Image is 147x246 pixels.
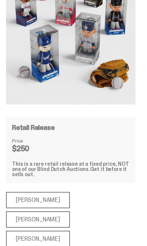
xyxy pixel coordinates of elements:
div: [PERSON_NAME] [6,211,70,228]
h4: Retail Release [12,124,54,131]
div: This is a rare retail release at a fixed price, NOT one of our Blind Dutch Auctions. [12,161,129,177]
div: [PERSON_NAME] [6,192,70,208]
dd: $250 [12,145,49,152]
dt: Price [12,138,49,143]
span: Get it before it sells out. [12,166,127,178]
